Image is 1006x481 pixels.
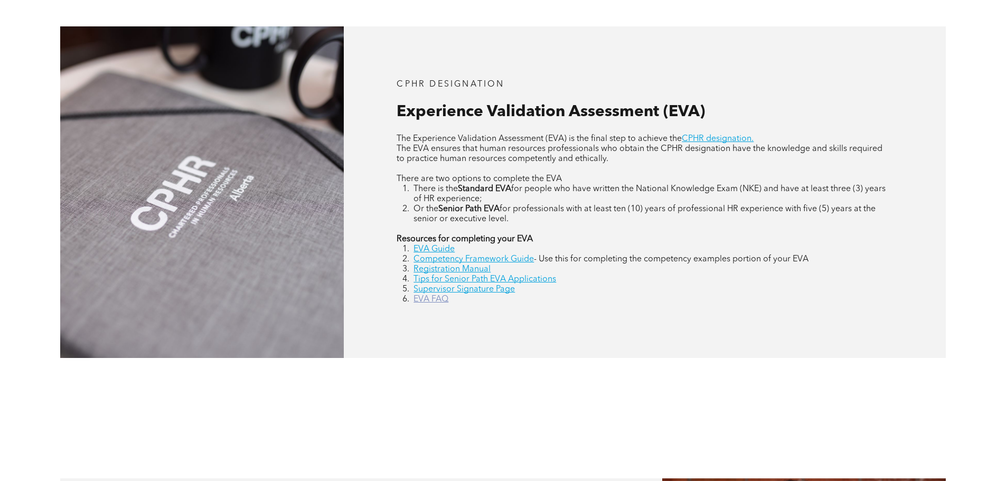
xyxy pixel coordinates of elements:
[458,185,511,193] strong: Standard EVA
[682,135,754,143] a: CPHR designation.
[413,245,455,253] a: EVA Guide
[397,135,682,143] span: The Experience Validation Assessment (EVA) is the final step to achieve the
[413,185,458,193] span: There is the
[413,185,886,203] span: for people who have written the National Knowledge Exam (NKE) and have at least three (3) years o...
[397,104,705,120] span: Experience Validation Assessment (EVA)
[413,295,448,304] a: EVA FAQ
[413,285,515,294] a: Supervisor Signature Page
[413,275,556,284] a: Tips for Senior Path EVA Applications
[413,205,876,223] span: for professionals with at least ten (10) years of professional HR experience with five (5) years ...
[438,205,500,213] strong: Senior Path EVA
[413,255,534,263] a: Competency Framework Guide
[397,145,882,163] span: The EVA ensures that human resources professionals who obtain the CPHR designation have the knowl...
[397,80,504,89] span: CPHR DESIGNATION
[397,235,533,243] strong: Resources for completing your EVA
[397,175,562,183] span: There are two options to complete the EVA
[413,205,438,213] span: Or the
[413,265,491,273] a: Registration Manual
[534,255,808,263] span: - Use this for completing the competency examples portion of your EVA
